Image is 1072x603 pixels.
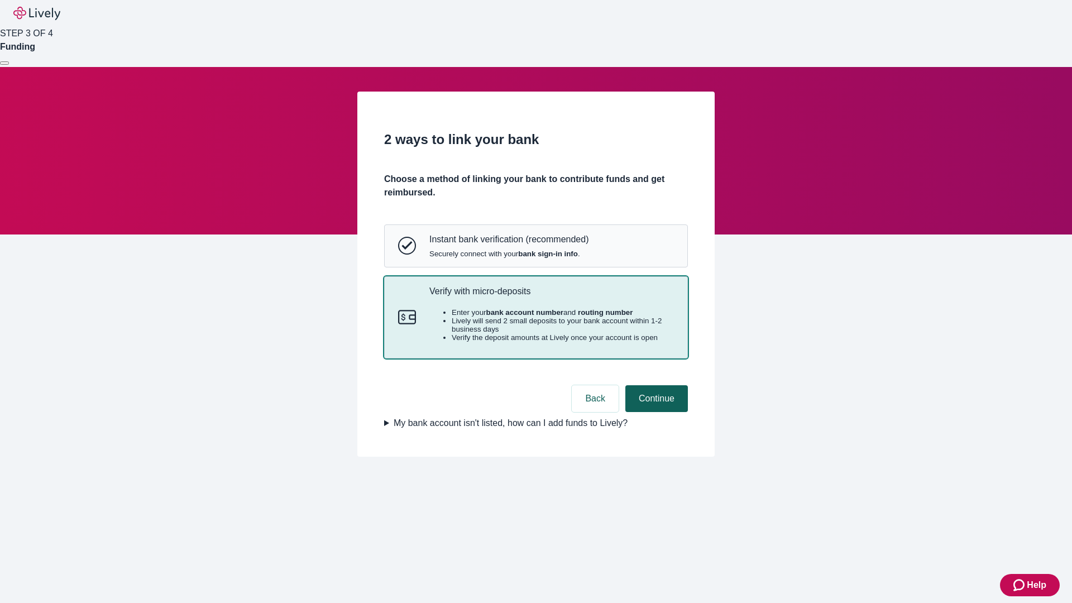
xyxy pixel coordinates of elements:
svg: Instant bank verification [398,237,416,255]
strong: bank sign-in info [518,250,578,258]
li: Verify the deposit amounts at Lively once your account is open [452,333,674,342]
button: Instant bank verificationInstant bank verification (recommended)Securely connect with yourbank si... [385,225,687,266]
svg: Micro-deposits [398,308,416,326]
p: Instant bank verification (recommended) [429,234,588,245]
h2: 2 ways to link your bank [384,130,688,150]
h4: Choose a method of linking your bank to contribute funds and get reimbursed. [384,173,688,199]
button: Micro-depositsVerify with micro-depositsEnter yourbank account numberand routing numberLively wil... [385,277,687,358]
span: Help [1027,578,1046,592]
span: Securely connect with your . [429,250,588,258]
button: Zendesk support iconHelp [1000,574,1060,596]
p: Verify with micro-deposits [429,286,674,296]
svg: Zendesk support icon [1013,578,1027,592]
li: Lively will send 2 small deposits to your bank account within 1-2 business days [452,317,674,333]
button: Continue [625,385,688,412]
strong: bank account number [486,308,564,317]
img: Lively [13,7,60,20]
strong: routing number [578,308,633,317]
button: Back [572,385,619,412]
summary: My bank account isn't listed, how can I add funds to Lively? [384,417,688,430]
li: Enter your and [452,308,674,317]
